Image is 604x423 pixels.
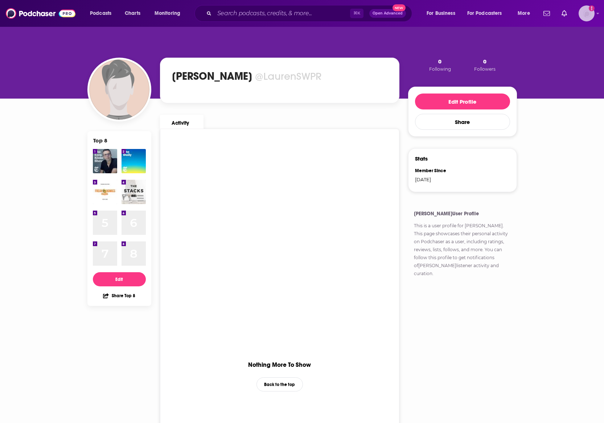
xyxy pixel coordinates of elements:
[85,8,121,19] button: open menu
[149,8,190,19] button: open menu
[472,58,498,72] button: 0Followers
[93,272,146,286] button: Edit
[414,222,511,278] p: This is a user profile for . This page showcases their personal activity on Podchaser as a user, ...
[93,137,107,144] div: Top 8
[122,149,146,173] img: The Daily
[155,8,180,18] span: Monitoring
[120,8,145,19] a: Charts
[427,8,455,18] span: For Business
[255,70,321,83] div: @LaurenSWPR
[125,8,140,18] span: Charts
[160,115,204,129] a: Activity
[429,66,451,72] span: Following
[422,8,464,19] button: open menu
[415,177,458,182] div: [DATE]
[518,8,530,18] span: More
[483,58,486,65] span: 0
[93,180,117,204] img: Freakonomics Radio
[579,5,595,21] button: Show profile menu
[201,5,419,22] div: Search podcasts, credits, & more...
[350,9,363,18] span: ⌘ K
[415,155,428,162] h3: Stats
[559,7,570,20] a: Show notifications dropdown
[438,58,441,65] span: 0
[6,7,75,20] img: Podchaser - Follow, Share and Rate Podcasts
[373,12,403,15] span: Open Advanced
[415,94,510,109] button: Edit Profile
[414,211,511,217] h4: [PERSON_NAME] User Profile
[256,377,303,391] button: Back to the top
[513,8,539,19] button: open menu
[463,8,513,19] button: open menu
[103,289,135,303] button: Share Top 8
[214,8,350,19] input: Search podcasts, credits, & more...
[465,223,503,228] a: [PERSON_NAME]
[90,8,111,18] span: Podcasts
[579,5,595,21] span: Logged in as LaurenSWPR
[427,58,453,72] button: 0Following
[248,361,311,369] div: Nothing More To Show
[172,70,252,83] h1: [PERSON_NAME]
[122,180,146,204] img: The Stacks
[579,5,595,21] img: User Profile
[589,5,595,11] svg: Add a profile image
[415,114,510,130] button: Share
[541,7,553,20] a: Show notifications dropdown
[415,168,458,174] div: Member Since
[369,9,406,18] button: Open AdvancedNew
[393,4,406,11] span: New
[93,149,117,173] img: The Ezra Klein Show
[474,66,496,72] span: Followers
[89,59,149,120] img: Lauren Hodapp
[467,8,502,18] span: For Podcasters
